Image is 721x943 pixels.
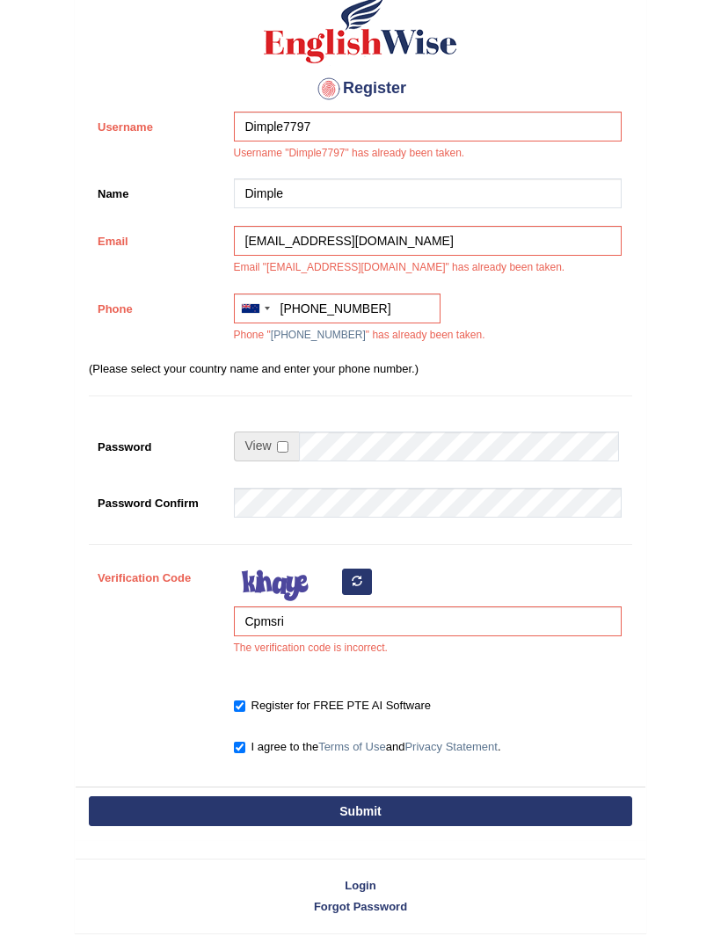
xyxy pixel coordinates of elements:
[89,797,632,827] button: Submit
[89,361,632,378] p: (Please select your country name and enter your phone number.)
[234,698,431,715] label: Register for FREE PTE AI Software
[89,76,632,104] h4: Register
[277,442,288,453] input: Show/Hide Password
[76,878,645,895] a: Login
[89,294,225,318] label: Phone
[234,739,501,757] label: I agree to the and .
[89,179,225,203] label: Name
[234,743,245,754] input: I agree to theTerms of UseandPrivacy Statement.
[89,227,225,250] label: Email
[234,701,245,713] input: Register for FREE PTE AI Software
[76,899,645,916] a: Forgot Password
[234,294,441,324] input: +64 21 123 4567
[89,563,225,587] label: Verification Code
[235,295,275,323] div: New Zealand: +64
[89,432,225,456] label: Password
[89,112,225,136] label: Username
[404,741,498,754] a: Privacy Statement
[89,489,225,512] label: Password Confirm
[318,741,386,754] a: Terms of Use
